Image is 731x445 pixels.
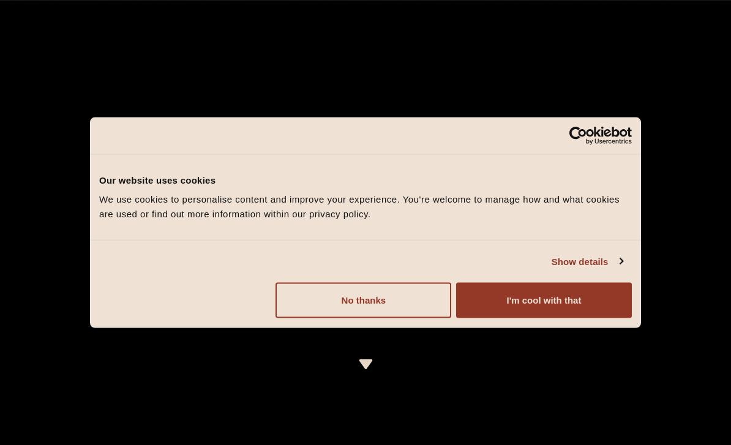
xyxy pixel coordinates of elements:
div: We use cookies to personalise content and improve your experience. You're welcome to manage how a... [99,192,632,222]
button: No thanks [276,283,451,318]
button: I'm cool with that [456,283,632,318]
a: Show details [552,254,623,269]
div: Our website uses cookies [99,173,632,187]
img: icon-dropdown-cream.svg [358,359,373,369]
a: Usercentrics Cookiebot - opens in a new window [525,126,632,144]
